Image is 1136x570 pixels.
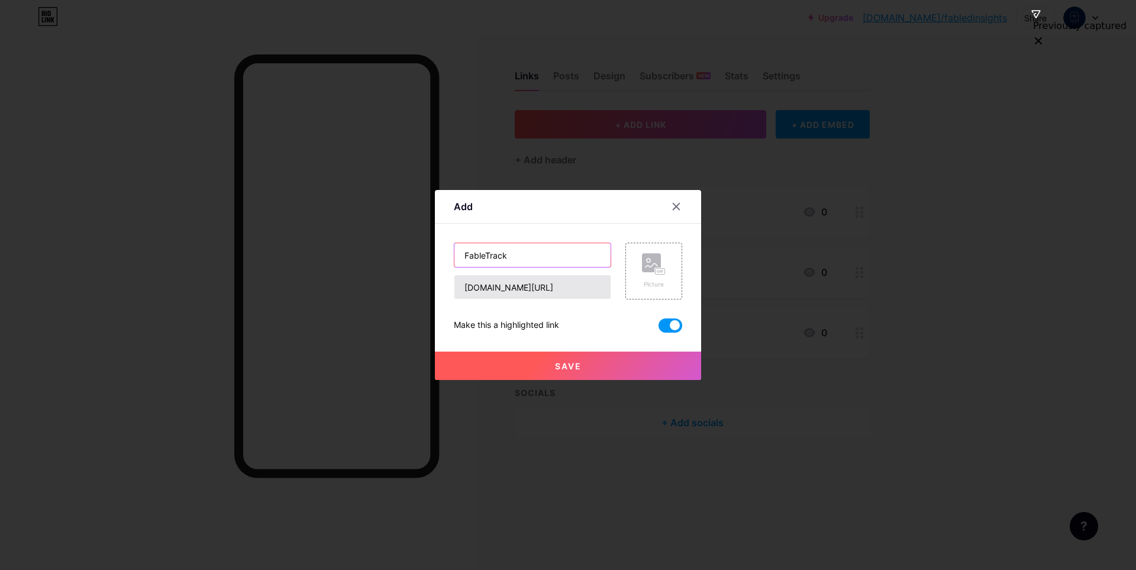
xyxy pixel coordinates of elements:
[555,361,582,371] span: Save
[454,275,611,299] input: URL
[454,243,611,267] input: Title
[642,280,666,289] div: Picture
[454,199,473,214] div: Add
[435,352,701,380] button: Save
[454,318,559,333] div: Make this a highlighted link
